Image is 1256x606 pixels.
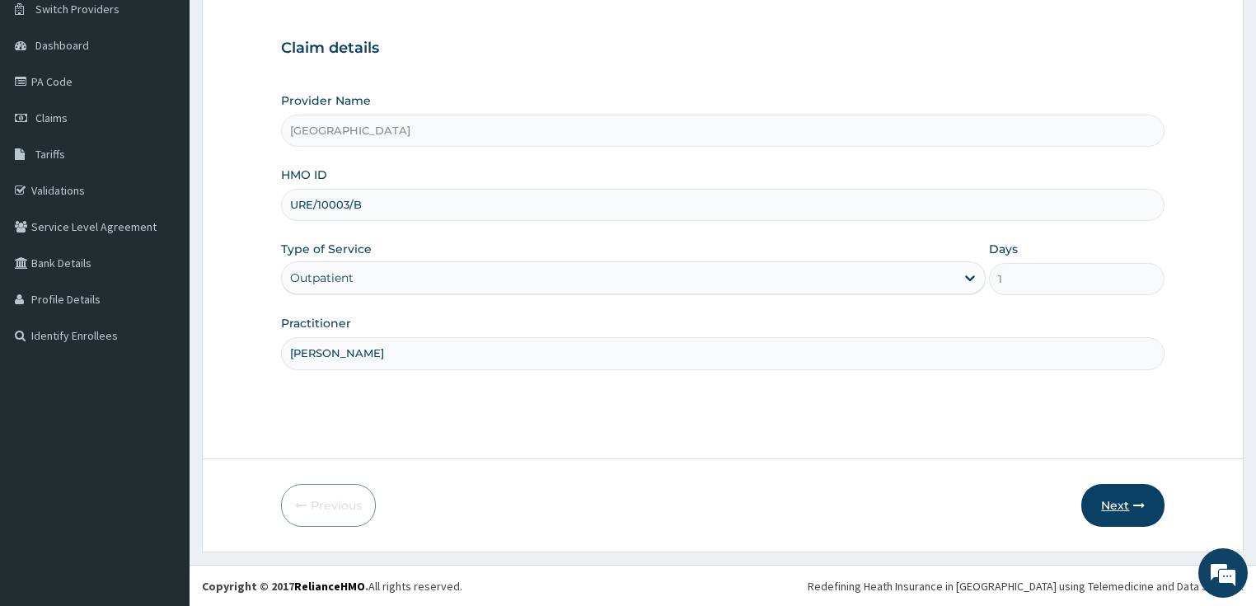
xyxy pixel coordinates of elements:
[281,315,351,331] label: Practitioner
[86,92,277,114] div: Chat with us now
[281,484,376,527] button: Previous
[8,419,314,477] textarea: Type your message and hit 'Enter'
[294,579,365,594] a: RelianceHMO
[281,337,1165,369] input: Enter Name
[290,270,354,286] div: Outpatient
[35,147,65,162] span: Tariffs
[1081,484,1165,527] button: Next
[96,192,227,359] span: We're online!
[202,579,368,594] strong: Copyright © 2017 .
[281,189,1165,221] input: Enter HMO ID
[281,40,1165,58] h3: Claim details
[35,38,89,53] span: Dashboard
[35,2,120,16] span: Switch Providers
[281,241,372,257] label: Type of Service
[989,241,1018,257] label: Days
[808,578,1244,594] div: Redefining Heath Insurance in [GEOGRAPHIC_DATA] using Telemedicine and Data Science!
[281,167,327,183] label: HMO ID
[30,82,67,124] img: d_794563401_company_1708531726252_794563401
[281,92,371,109] label: Provider Name
[35,110,68,125] span: Claims
[270,8,310,48] div: Minimize live chat window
